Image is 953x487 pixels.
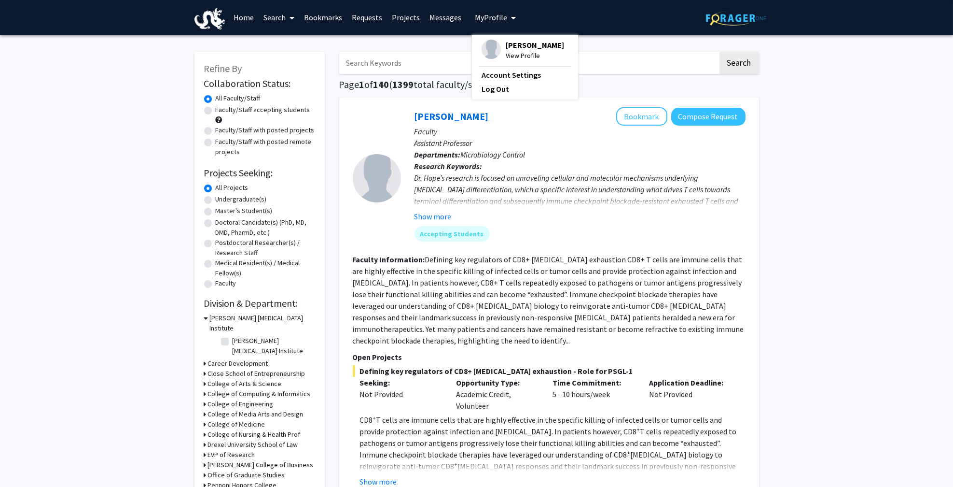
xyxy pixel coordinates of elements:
img: Profile Picture [482,40,501,59]
div: Dr. Hope’s research is focused on unraveling cellular and molecular mechanisms underlying [MEDICA... [414,172,746,242]
p: Assistant Professor [414,137,746,149]
a: Search [259,0,299,34]
input: Search Keywords [339,52,718,74]
b: Research Keywords: [414,161,483,171]
button: Show more [414,211,452,222]
img: Drexel University Logo [194,8,225,29]
h3: Office of Graduate Studies [208,470,285,480]
span: 1 [359,78,365,90]
a: Projects [387,0,425,34]
h3: College of Media Arts and Design [208,409,304,419]
div: Academic Credit, Volunteer [449,377,545,412]
span: My Profile [475,13,507,22]
span: View Profile [506,50,564,61]
h3: [PERSON_NAME] [MEDICAL_DATA] Institute [210,313,315,333]
a: Home [229,0,259,34]
b: Departments: [414,150,461,159]
sup: + [637,426,640,433]
h2: Collaboration Status: [204,78,315,89]
label: Faculty/Staff accepting students [216,105,310,115]
div: 5 - 10 hours/week [545,377,642,412]
b: Faculty Information: [353,255,425,264]
label: Medical Resident(s) / Medical Fellow(s) [216,258,315,278]
p: Application Deadline: [649,377,731,388]
button: Add Jenna Hope to Bookmarks [616,107,667,126]
label: All Projects [216,183,249,193]
sup: + [627,449,631,456]
span: 1399 [393,78,414,90]
p: Opportunity Type: [456,377,538,388]
div: Not Provided [360,388,442,400]
h3: Drexel University School of Law [208,440,298,450]
button: Compose Request to Jenna Hope [671,108,746,126]
label: All Faculty/Staff [216,93,261,103]
a: Log Out [482,83,568,95]
span: Microbiology Control [461,150,525,159]
fg-read-more: Defining key regulators of CD8+ [MEDICAL_DATA] exhaustion CD8+ T cells are immune cells that are ... [353,255,744,345]
div: Not Provided [642,377,738,412]
a: Bookmarks [299,0,347,34]
h3: College of Engineering [208,399,274,409]
p: Faculty [414,126,746,137]
span: 140 [373,78,389,90]
p: Time Commitment: [552,377,635,388]
span: Refine By [204,62,242,74]
span: [PERSON_NAME] [506,40,564,50]
h3: [PERSON_NAME] College of Business [208,460,314,470]
sup: + [373,414,376,421]
label: Postdoctoral Researcher(s) / Research Staff [216,238,315,258]
button: Search [719,52,759,74]
h3: College of Computing & Informatics [208,389,311,399]
label: Faculty/Staff with posted projects [216,125,315,135]
h2: Projects Seeking: [204,167,315,179]
iframe: Chat [7,444,41,480]
h3: Career Development [208,358,268,369]
label: Doctoral Candidate(s) (PhD, MD, DMD, PharmD, etc.) [216,217,315,238]
a: Requests [347,0,387,34]
p: Open Projects [353,351,746,363]
h2: Division & Department: [204,298,315,309]
h3: EVP of Research [208,450,255,460]
h3: College of Medicine [208,419,265,430]
label: [PERSON_NAME] [MEDICAL_DATA] Institute [233,336,313,356]
img: ForagerOne Logo [706,11,766,26]
h3: Close School of Entrepreneurship [208,369,305,379]
sup: + [455,460,458,468]
p: Seeking: [360,377,442,388]
h3: College of Arts & Science [208,379,282,389]
a: [PERSON_NAME] [414,110,489,122]
span: Defining key regulators of CD8+ [MEDICAL_DATA] exhaustion - Role for PSGL-1 [353,365,746,377]
label: Faculty [216,278,236,288]
label: Undergraduate(s) [216,194,267,204]
h3: College of Nursing & Health Prof [208,430,301,440]
a: Account Settings [482,69,568,81]
h1: Page of ( total faculty/staff results) [339,79,759,90]
label: Master's Student(s) [216,206,273,216]
div: Profile Picture[PERSON_NAME]View Profile [482,40,564,61]
a: Messages [425,0,466,34]
mat-chip: Accepting Students [414,226,490,242]
label: Faculty/Staff with posted remote projects [216,137,315,157]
